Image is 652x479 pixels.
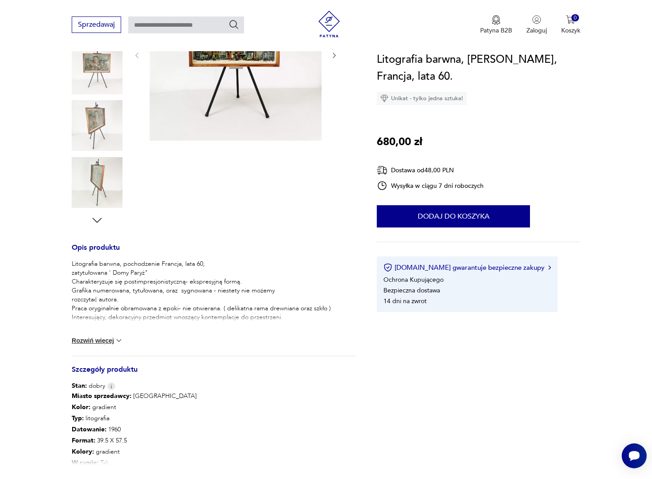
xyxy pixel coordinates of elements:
[72,435,197,446] p: 39.5 X 57.5
[72,382,105,390] span: dobry
[383,263,392,272] img: Ikona certyfikatu
[72,44,122,94] img: Zdjęcie produktu Litografia barwna, Domy Paryż, Francja, lata 60.
[377,180,484,191] div: Wysyłka w ciągu 7 dni roboczych
[492,15,501,25] img: Ikona medalu
[383,263,550,272] button: [DOMAIN_NAME] gwarantuje bezpieczne zakupy
[380,94,388,102] img: Ikona diamentu
[72,402,197,413] p: gradient
[377,205,530,227] button: Dodaj do koszyka
[72,22,121,28] a: Sprzedawaj
[316,11,342,37] img: Patyna - sklep z meblami i dekoracjami vintage
[72,446,197,457] p: gradient
[377,165,484,176] div: Dostawa od 48,00 PLN
[114,336,123,345] img: chevron down
[72,367,355,382] h3: Szczegóły produktu
[526,26,547,35] p: Zaloguj
[72,390,197,402] p: [GEOGRAPHIC_DATA]
[480,15,512,35] button: Patyna B2B
[526,15,547,35] button: Zaloguj
[72,260,331,349] p: Litografia barwna, pochodzenie Francja, lata 60, zatytułowana ' Domy Paryż" Charakteryzuje się po...
[72,392,131,400] b: Miasto sprzedawcy :
[107,382,115,390] img: Info icon
[480,15,512,35] a: Ikona medaluPatyna B2B
[72,414,84,422] b: Typ :
[72,157,122,208] img: Zdjęcie produktu Litografia barwna, Domy Paryż, Francja, lata 60.
[72,424,197,435] p: 1960
[548,265,551,270] img: Ikona strzałki w prawo
[377,51,580,85] h1: Litografia barwna, [PERSON_NAME], Francja, lata 60.
[571,14,579,22] div: 0
[72,245,355,260] h3: Opis produktu
[383,276,444,284] li: Ochrona Kupującego
[72,16,121,33] button: Sprzedawaj
[72,403,90,411] b: Kolor:
[561,15,580,35] button: 0Koszyk
[383,286,440,295] li: Bezpieczna dostawa
[377,165,387,176] img: Ikona dostawy
[72,100,122,151] img: Zdjęcie produktu Litografia barwna, Domy Paryż, Francja, lata 60.
[561,26,580,35] p: Koszyk
[72,425,106,434] b: Datowanie :
[383,297,427,305] li: 14 dni na zwrot
[72,447,94,456] b: Kolory :
[72,336,123,345] button: Rozwiń więcej
[72,382,87,390] b: Stan:
[622,443,647,468] iframe: Smartsupp widget button
[72,436,95,445] b: Format :
[228,19,239,30] button: Szukaj
[566,15,575,24] img: Ikona koszyka
[72,459,98,467] b: W ramie :
[532,15,541,24] img: Ikonka użytkownika
[72,457,197,468] p: Tak
[377,134,422,150] p: 680,00 zł
[377,92,467,105] div: Unikat - tylko jedna sztuka!
[480,26,512,35] p: Patyna B2B
[72,413,197,424] p: litografia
